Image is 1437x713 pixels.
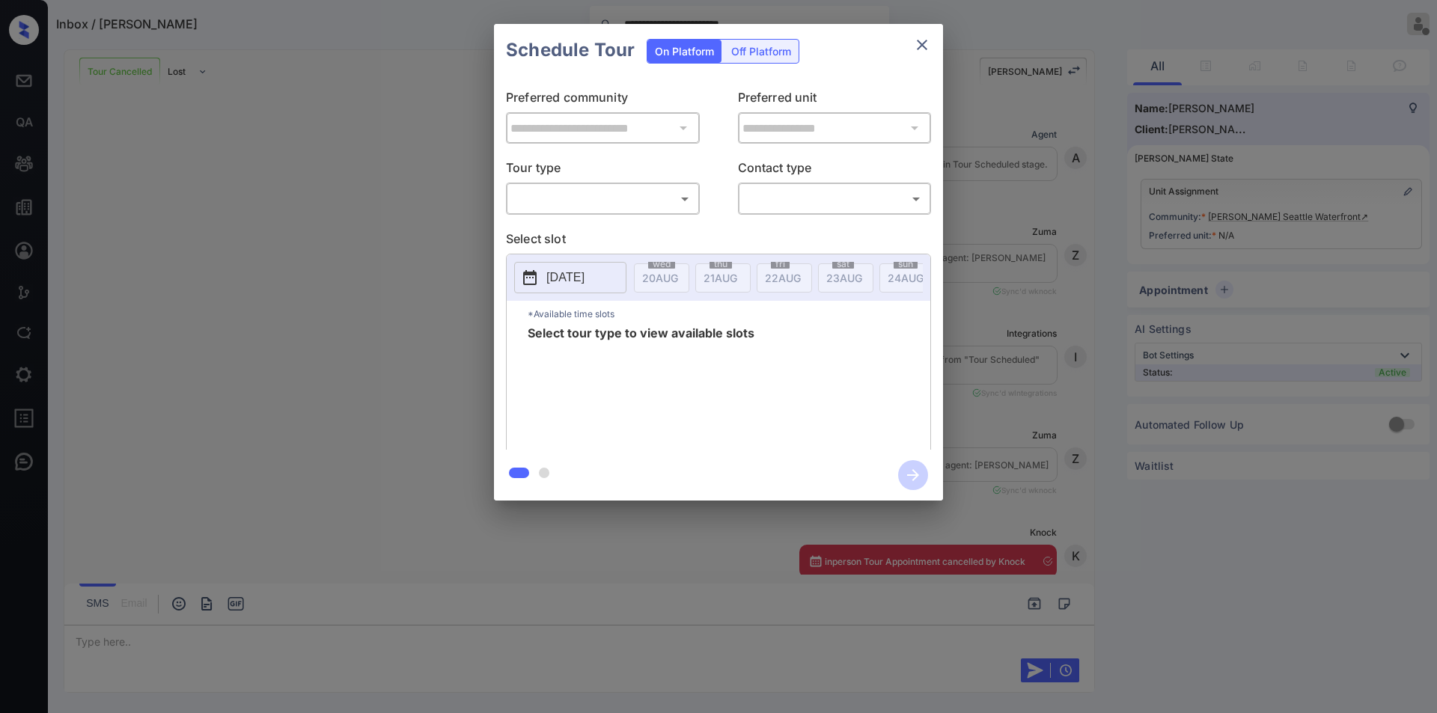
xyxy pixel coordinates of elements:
p: Select slot [506,230,931,254]
h2: Schedule Tour [494,24,647,76]
button: [DATE] [514,262,626,293]
p: Contact type [738,159,932,183]
p: Preferred community [506,88,700,112]
p: *Available time slots [528,301,930,327]
span: Select tour type to view available slots [528,327,754,447]
p: Tour type [506,159,700,183]
p: [DATE] [546,269,585,287]
p: Preferred unit [738,88,932,112]
button: close [907,30,937,60]
div: Off Platform [724,40,799,63]
div: On Platform [647,40,721,63]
